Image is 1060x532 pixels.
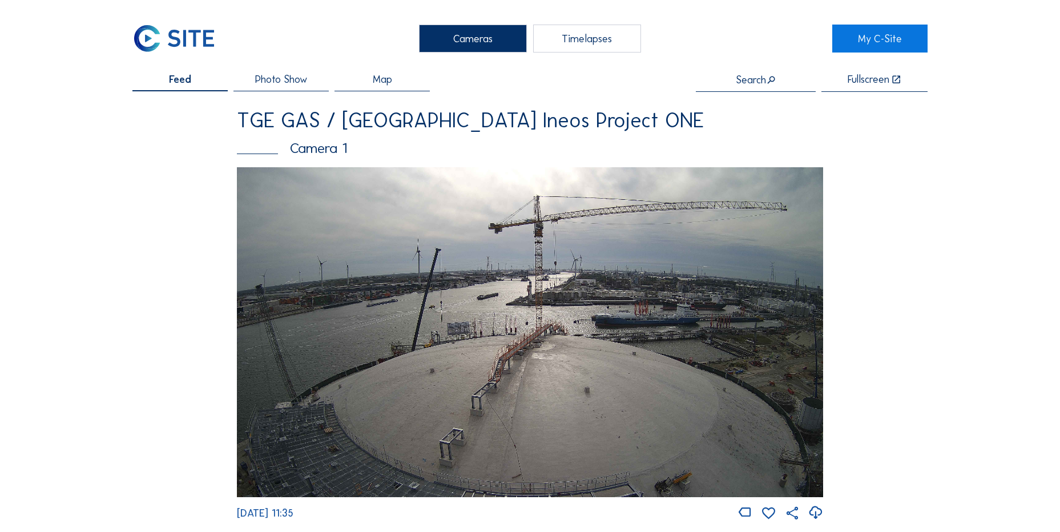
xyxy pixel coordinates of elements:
[132,25,228,53] a: C-SITE Logo
[132,25,216,53] img: C-SITE Logo
[848,74,889,85] div: Fullscreen
[237,507,293,519] span: [DATE] 11:35
[419,25,527,53] div: Cameras
[169,74,191,84] span: Feed
[832,25,928,53] a: My C-Site
[237,110,823,131] div: TGE GAS / [GEOGRAPHIC_DATA] Ineos Project ONE
[237,141,823,155] div: Camera 1
[237,167,823,497] img: Image
[373,74,392,84] span: Map
[533,25,641,53] div: Timelapses
[255,74,307,84] span: Photo Show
